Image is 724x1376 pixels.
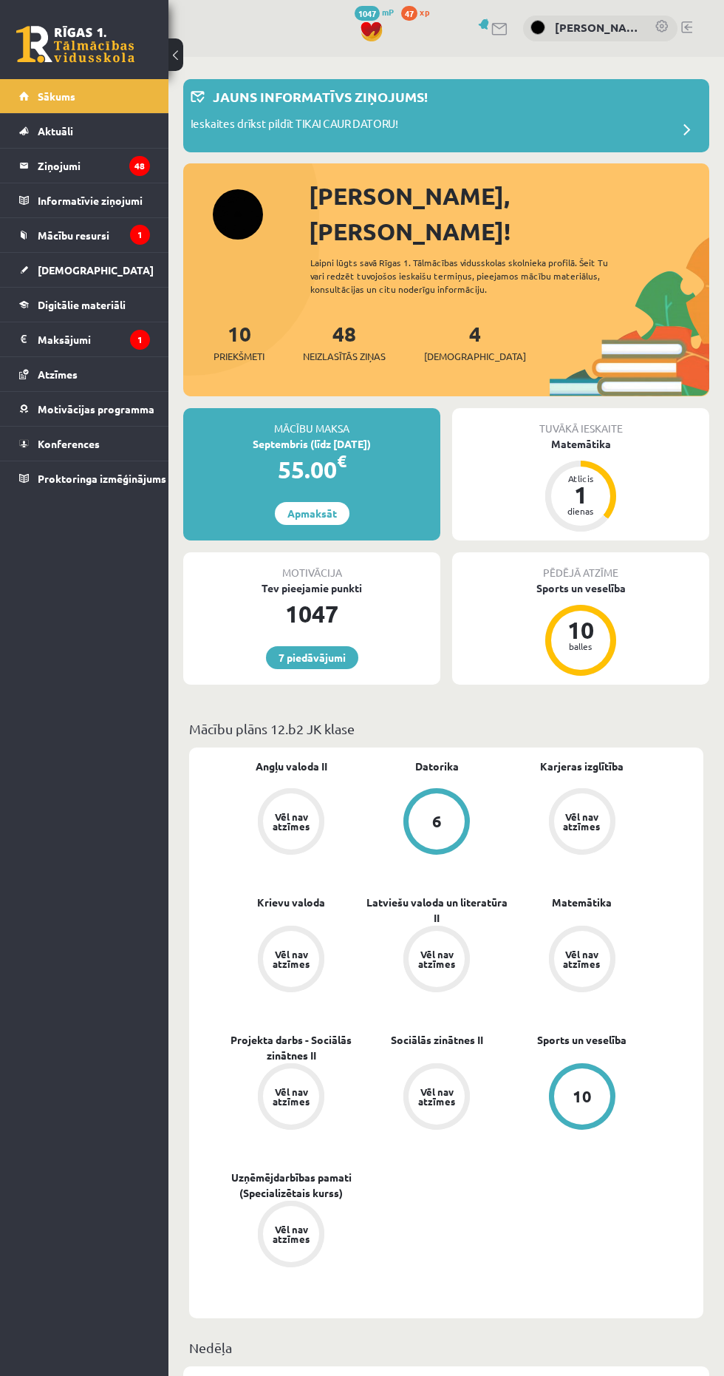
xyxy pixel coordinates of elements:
i: 1 [130,225,150,245]
a: Digitālie materiāli [19,288,150,322]
a: 4[DEMOGRAPHIC_DATA] [424,320,526,364]
div: 10 [573,1088,592,1105]
div: 10 [559,618,603,642]
span: Aktuāli [38,124,73,138]
a: Karjeras izglītība [540,759,624,774]
div: Vēl nav atzīmes [416,1087,457,1106]
a: Vēl nav atzīmes [219,1063,364,1133]
a: 10 [509,1063,655,1133]
i: 48 [129,156,150,176]
a: Konferences [19,427,150,461]
div: Tev pieejamie punkti [183,580,440,596]
p: Nedēļa [189,1338,703,1358]
div: Tuvākā ieskaite [452,408,709,436]
span: Digitālie materiāli [38,298,126,311]
a: Projekta darbs - Sociālās zinātnes II [219,1032,364,1063]
a: Proktoringa izmēģinājums [19,461,150,495]
a: 7 piedāvājumi [266,646,358,669]
div: Vēl nav atzīmes [561,949,603,969]
a: Aktuāli [19,114,150,148]
legend: Maksājumi [38,322,150,356]
i: 1 [130,330,150,350]
a: Vēl nav atzīmes [364,1063,510,1133]
a: Vēl nav atzīmes [219,926,364,995]
a: 47 xp [401,6,437,18]
a: Sports un veselība [537,1032,626,1048]
div: Septembris (līdz [DATE]) [183,436,440,452]
span: xp [420,6,429,18]
div: Vēl nav atzīmes [270,812,312,831]
div: Matemātika [452,436,709,452]
span: mP [382,6,394,18]
span: 47 [401,6,417,21]
a: Matemātika [552,895,612,910]
a: Sociālās zinātnes II [391,1032,483,1048]
span: € [337,450,346,472]
div: Vēl nav atzīmes [561,812,603,831]
span: Konferences [38,437,100,450]
span: Neizlasītās ziņas [303,349,386,364]
a: Informatīvie ziņojumi1 [19,183,150,217]
a: Vēl nav atzīmes [364,926,510,995]
a: 1047 mP [355,6,394,18]
span: Sākums [38,89,75,103]
div: 6 [432,813,442,830]
img: Anastasija Oblate [530,20,545,35]
span: Motivācijas programma [38,402,154,416]
div: Vēl nav atzīmes [270,1224,312,1244]
p: Jauns informatīvs ziņojums! [213,87,428,106]
div: Vēl nav atzīmes [270,1087,312,1106]
a: Jauns informatīvs ziņojums! Ieskaites drīkst pildīt TIKAI CAUR DATORU! [191,87,702,145]
a: Mācību resursi [19,218,150,252]
span: [DEMOGRAPHIC_DATA] [38,263,154,277]
legend: Informatīvie ziņojumi [38,183,150,217]
div: dienas [559,506,603,515]
div: Vēl nav atzīmes [416,949,457,969]
a: Krievu valoda [257,895,325,910]
a: 48Neizlasītās ziņas [303,320,386,364]
div: Motivācija [183,552,440,580]
a: [PERSON_NAME] [555,19,640,36]
a: Sports un veselība 10 balles [452,580,709,678]
div: Vēl nav atzīmes [270,949,312,969]
a: Maksājumi1 [19,322,150,356]
span: Atzīmes [38,367,78,381]
div: Atlicis [559,474,603,483]
p: Ieskaites drīkst pildīt TIKAI CAUR DATORU! [191,115,398,136]
a: Apmaksāt [275,502,349,525]
a: Sākums [19,79,150,113]
a: Latviešu valoda un literatūra II [364,895,510,926]
div: Laipni lūgts savā Rīgas 1. Tālmācības vidusskolas skolnieka profilā. Šeit Tu vari redzēt tuvojošo... [310,256,626,296]
div: balles [559,642,603,651]
div: Pēdējā atzīme [452,552,709,580]
div: Mācību maksa [183,408,440,436]
a: Rīgas 1. Tālmācības vidusskola [16,26,134,63]
a: 6 [364,788,510,858]
span: Priekšmeti [214,349,264,364]
div: 1 [559,483,603,506]
a: 10Priekšmeti [214,320,264,364]
a: Datorika [415,759,459,774]
div: Sports un veselība [452,580,709,596]
span: 1047 [355,6,380,21]
a: Angļu valoda II [256,759,327,774]
a: Uzņēmējdarbības pamati (Specializētais kurss) [219,1170,364,1201]
p: Mācību plāns 12.b2 JK klase [189,719,703,739]
a: Vēl nav atzīmes [509,788,655,858]
legend: Ziņojumi [38,149,150,183]
a: [DEMOGRAPHIC_DATA] [19,253,150,287]
a: Vēl nav atzīmes [219,788,364,858]
a: Vēl nav atzīmes [219,1201,364,1270]
a: Matemātika Atlicis 1 dienas [452,436,709,534]
span: [DEMOGRAPHIC_DATA] [424,349,526,364]
span: Proktoringa izmēģinājums [38,472,166,485]
a: Vēl nav atzīmes [509,926,655,995]
span: Mācību resursi [38,228,109,242]
div: [PERSON_NAME], [PERSON_NAME]! [309,178,709,249]
a: Ziņojumi48 [19,149,150,183]
a: Motivācijas programma [19,392,150,426]
div: 1047 [183,596,440,631]
a: Atzīmes [19,357,150,391]
div: 55.00 [183,452,440,487]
